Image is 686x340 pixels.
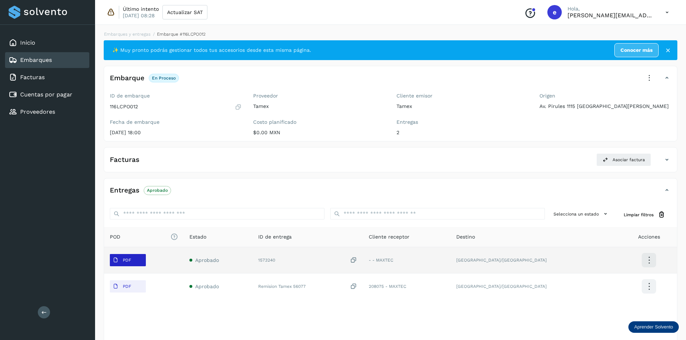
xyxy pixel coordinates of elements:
a: Embarques y entregas [104,32,151,37]
p: Av. Pirules 1115 [GEOGRAPHIC_DATA][PERSON_NAME] [539,103,671,109]
p: Tamex [253,103,385,109]
label: Fecha de embarque [110,119,242,125]
nav: breadcrumb [104,31,677,37]
button: PDF [110,254,146,266]
button: Actualizar SAT [162,5,207,19]
span: Limpiar filtros [624,212,654,218]
span: Aprobado [195,284,219,289]
h4: Embarque [110,74,144,82]
button: Selecciona un estado [551,208,612,220]
span: Embarque #116LCPO012 [157,32,206,37]
td: - - MAXTEC [363,247,450,273]
p: Último intento [123,6,159,12]
a: Proveedores [20,108,55,115]
p: erika.lopez@tamex.mx [568,12,654,19]
h4: Entregas [110,186,139,195]
div: EmbarqueEn proceso [104,72,677,90]
div: Proveedores [5,104,89,120]
a: Facturas [20,74,45,81]
button: PDF [110,280,146,293]
span: Acciones [638,233,660,241]
label: ID de embarque [110,93,242,99]
label: Cliente emisor [396,93,528,99]
div: EntregasAprobado [104,184,677,202]
div: FacturasAsociar factura [104,153,677,172]
p: $0.00 MXN [253,130,385,136]
h4: Facturas [110,156,139,164]
div: Cuentas por pagar [5,87,89,103]
td: [GEOGRAPHIC_DATA]/[GEOGRAPHIC_DATA] [450,273,621,299]
span: ✨ Muy pronto podrás gestionar todos tus accesorios desde esta misma página. [112,46,311,54]
label: Origen [539,93,671,99]
p: PDF [123,284,131,289]
span: Actualizar SAT [167,10,203,15]
button: Asociar factura [596,153,651,166]
div: Facturas [5,69,89,85]
span: Cliente receptor [369,233,409,241]
td: 208075 - MAXTEC [363,273,450,299]
span: POD [110,233,178,241]
div: Remision Tamex 56077 [258,283,358,290]
a: Inicio [20,39,35,46]
p: [DATE] 18:00 [110,130,242,136]
a: Embarques [20,56,52,63]
p: PDF [123,258,131,263]
a: Conocer más [614,43,659,57]
p: [DATE] 08:28 [123,12,155,19]
div: Inicio [5,35,89,51]
span: ID de entrega [258,233,292,241]
span: Asociar factura [613,157,645,163]
a: Cuentas por pagar [20,91,72,98]
div: Aprender Solvento [628,321,679,333]
span: Estado [189,233,206,241]
div: Embarques [5,52,89,68]
label: Proveedor [253,93,385,99]
td: [GEOGRAPHIC_DATA]/[GEOGRAPHIC_DATA] [450,247,621,273]
p: En proceso [152,76,176,81]
span: Destino [456,233,475,241]
p: Hola, [568,6,654,12]
p: Aprender Solvento [634,324,673,330]
p: Aprobado [147,188,168,193]
p: 2 [396,130,528,136]
button: Limpiar filtros [618,208,671,221]
label: Entregas [396,119,528,125]
span: Aprobado [195,257,219,263]
label: Costo planificado [253,119,385,125]
div: 1573240 [258,257,358,264]
p: Tamex [396,103,528,109]
p: 116LCPO012 [110,104,138,110]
